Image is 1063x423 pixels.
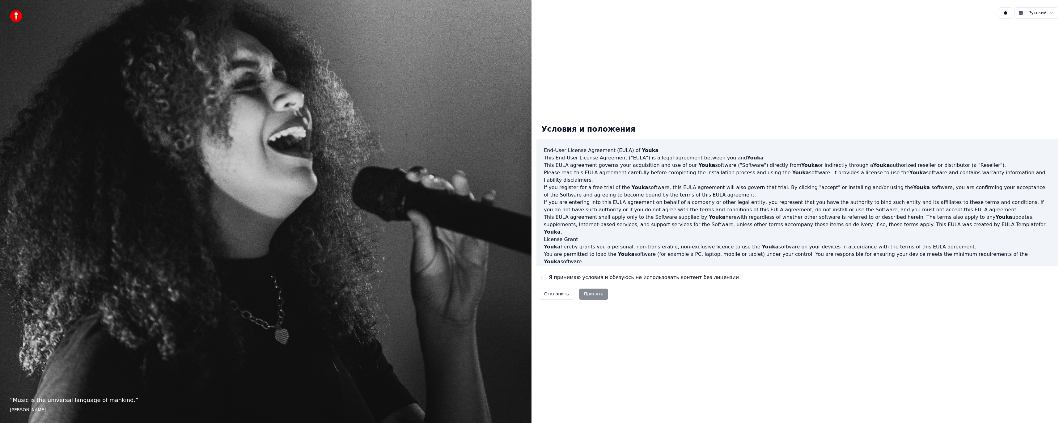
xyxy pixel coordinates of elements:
[632,184,648,190] span: Youka
[642,147,659,153] span: Youka
[544,244,561,250] span: Youka
[618,251,634,257] span: Youka
[544,147,1051,154] h3: End-User License Agreement (EULA) of
[747,155,764,161] span: Youka
[536,120,640,139] div: Условия и положения
[873,162,890,168] span: Youka
[762,244,779,250] span: Youka
[544,259,561,264] span: Youka
[709,214,726,220] span: Youka
[544,214,1051,236] p: This EULA agreement shall apply only to the Software supplied by herewith regardless of whether o...
[544,184,1051,199] p: If you register for a free trial of the software, this EULA agreement will also govern that trial...
[544,229,561,235] span: Youka
[544,265,1051,273] p: You are not permitted to:
[544,236,1051,243] h3: License Grant
[544,199,1051,214] p: If you are entering into this EULA agreement on behalf of a company or other legal entity, you re...
[544,169,1051,184] p: Please read this EULA agreement carefully before completing the installation process and using th...
[10,10,22,22] img: youka
[539,289,574,300] button: Отклонить
[995,214,1012,220] span: Youka
[792,170,809,176] span: Youka
[801,162,818,168] span: Youka
[1002,222,1039,227] a: EULA Template
[544,251,1051,265] p: You are permitted to load the software (for example a PC, laptop, mobile or tablet) under your co...
[544,243,1051,251] p: hereby grants you a personal, non-transferable, non-exclusive licence to use the software on your...
[549,274,739,281] label: Я принимаю условия и обязуюсь не использовать контент без лицензии
[698,162,715,168] span: Youka
[909,170,926,176] span: Youka
[10,396,522,404] p: “ Music is the universal language of mankind. ”
[10,407,522,413] footer: [PERSON_NAME]
[913,184,930,190] span: Youka
[544,162,1051,169] p: This EULA agreement governs your acquisition and use of our software ("Software") directly from o...
[544,154,1051,162] p: This End-User License Agreement ("EULA") is a legal agreement between you and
